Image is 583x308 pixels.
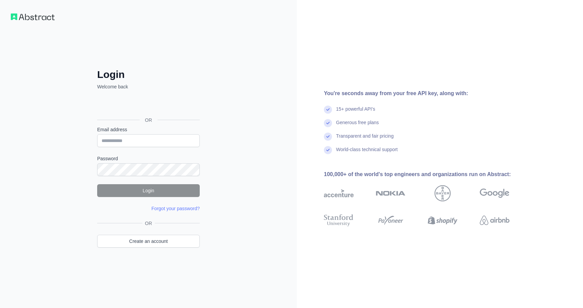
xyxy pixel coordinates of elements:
[324,89,531,97] div: You're seconds away from your free API key, along with:
[324,106,332,114] img: check mark
[97,235,200,248] a: Create an account
[324,146,332,154] img: check mark
[428,213,457,228] img: shopify
[97,126,200,133] label: Email address
[140,117,158,123] span: OR
[376,213,406,228] img: payoneer
[97,68,200,81] h2: Login
[97,155,200,162] label: Password
[324,185,354,201] img: accenture
[376,185,406,201] img: nokia
[324,133,332,141] img: check mark
[151,206,200,211] a: Forgot your password?
[480,213,509,228] img: airbnb
[336,133,394,146] div: Transparent and fair pricing
[11,13,55,20] img: Workflow
[94,97,202,112] iframe: Przycisk Zaloguj się przez Google
[336,119,379,133] div: Generous free plans
[324,119,332,127] img: check mark
[336,146,398,160] div: World-class technical support
[142,220,155,227] span: OR
[435,185,451,201] img: bayer
[324,213,354,228] img: stanford university
[97,83,200,90] p: Welcome back
[336,106,375,119] div: 15+ powerful API's
[97,184,200,197] button: Login
[324,170,531,178] div: 100,000+ of the world's top engineers and organizations run on Abstract:
[480,185,509,201] img: google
